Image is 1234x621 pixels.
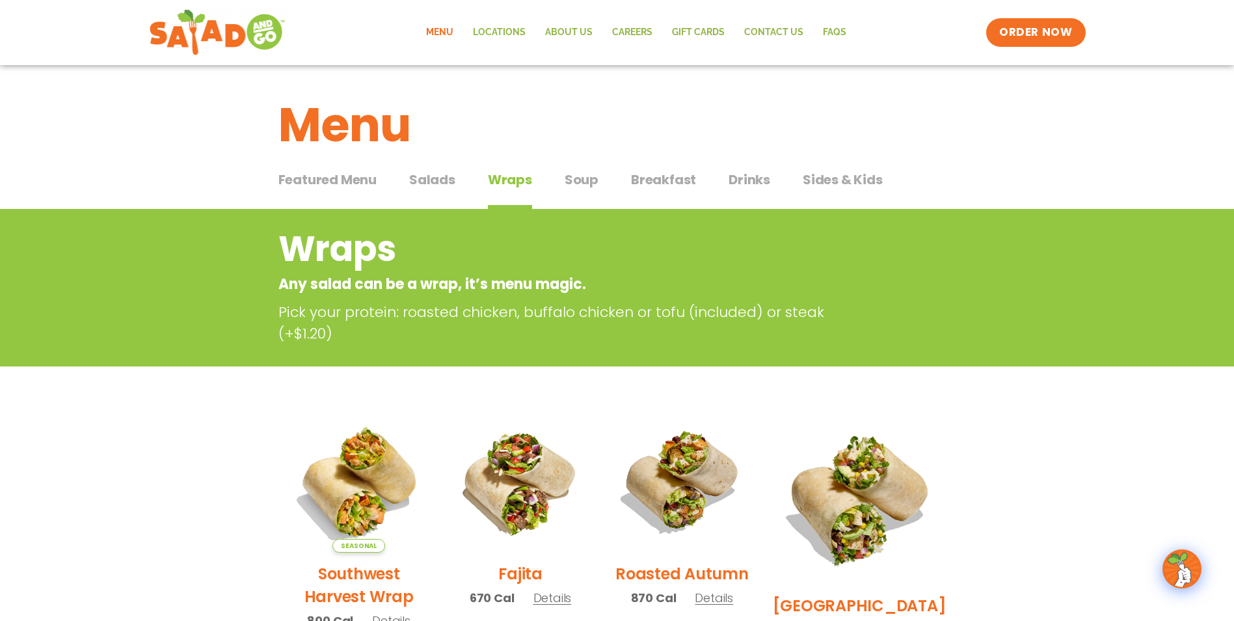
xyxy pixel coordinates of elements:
[533,590,572,606] span: Details
[986,18,1085,47] a: ORDER NOW
[278,301,857,344] p: Pick your protein: roasted chicken, buffalo chicken or tofu (included) or steak (+$1.20)
[773,594,946,617] h2: [GEOGRAPHIC_DATA]
[409,170,455,189] span: Salads
[288,562,430,608] h2: Southwest Harvest Wrap
[631,589,677,607] span: 870 Cal
[695,590,733,606] span: Details
[813,18,856,48] a: FAQs
[535,18,602,48] a: About Us
[288,411,430,553] img: Product photo for Southwest Harvest Wrap
[278,223,852,275] h2: Wraps
[332,539,385,553] span: Seasonal
[631,170,696,189] span: Breakfast
[416,18,856,48] nav: Menu
[602,18,662,48] a: Careers
[463,18,535,48] a: Locations
[488,170,532,189] span: Wraps
[729,170,770,189] span: Drinks
[1164,551,1200,587] img: wpChatIcon
[611,411,753,553] img: Product photo for Roasted Autumn Wrap
[416,18,463,48] a: Menu
[615,562,749,585] h2: Roasted Autumn
[278,165,956,210] div: Tabbed content
[449,411,591,553] img: Product photo for Fajita Wrap
[999,25,1072,40] span: ORDER NOW
[278,273,852,295] p: Any salad can be a wrap, it’s menu magic.
[565,170,598,189] span: Soup
[734,18,813,48] a: Contact Us
[278,90,956,160] h1: Menu
[773,411,946,585] img: Product photo for BBQ Ranch Wrap
[470,589,515,607] span: 670 Cal
[278,170,377,189] span: Featured Menu
[803,170,883,189] span: Sides & Kids
[498,562,543,585] h2: Fajita
[662,18,734,48] a: GIFT CARDS
[149,7,286,59] img: new-SAG-logo-768×292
